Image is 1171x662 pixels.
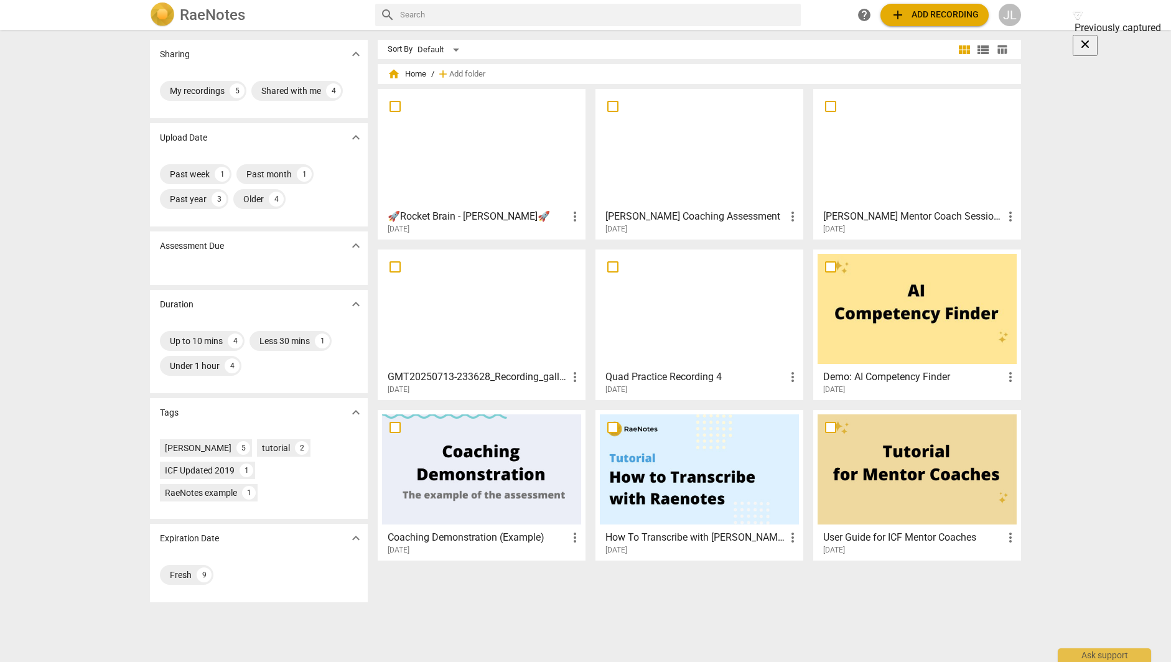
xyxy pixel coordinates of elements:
[388,209,567,224] h3: 🚀Rocket Brain - Amanda S.🚀
[400,5,796,25] input: Search
[388,530,567,545] h3: Coaching Demonstration (Example)
[197,567,212,582] div: 9
[382,254,581,394] a: GMT20250713-233628_Recording_gallery_1660x938[DATE]
[236,441,250,455] div: 5
[785,370,800,385] span: more_vert
[242,486,256,500] div: 1
[431,70,434,79] span: /
[382,414,581,555] a: Coaching Demonstration (Example)[DATE]
[240,464,253,477] div: 1
[170,85,225,97] div: My recordings
[600,254,799,394] a: Quad Practice Recording 4[DATE]
[1003,209,1018,224] span: more_vert
[388,224,409,235] span: [DATE]
[976,42,991,57] span: view_list
[567,530,582,545] span: more_vert
[600,414,799,555] a: How To Transcribe with [PERSON_NAME][DATE]
[347,236,365,255] button: Show more
[823,530,1003,545] h3: User Guide for ICF Mentor Coaches
[567,209,582,224] span: more_vert
[180,6,245,24] h2: RaeNotes
[857,7,872,22] span: help
[347,403,365,422] button: Show more
[160,298,194,311] p: Duration
[348,238,363,253] span: expand_more
[262,442,290,454] div: tutorial
[449,70,485,79] span: Add folder
[1058,648,1151,662] div: Ask support
[347,128,365,147] button: Show more
[170,360,220,372] div: Under 1 hour
[992,40,1011,59] button: Table view
[348,130,363,145] span: expand_more
[297,167,312,182] div: 1
[160,532,219,545] p: Expiration Date
[818,254,1017,394] a: Demo: AI Competency Finder[DATE]
[246,168,292,180] div: Past month
[348,47,363,62] span: expand_more
[955,40,974,59] button: Tile view
[165,487,237,499] div: RaeNotes example
[605,370,785,385] h3: Quad Practice Recording 4
[228,333,243,348] div: 4
[170,569,192,581] div: Fresh
[823,370,1003,385] h3: Demo: AI Competency Finder
[215,167,230,182] div: 1
[890,7,905,22] span: add
[243,193,264,205] div: Older
[315,333,330,348] div: 1
[600,93,799,234] a: [PERSON_NAME] Coaching Assessment[DATE]
[388,545,409,556] span: [DATE]
[823,545,845,556] span: [DATE]
[165,442,231,454] div: [PERSON_NAME]
[212,192,226,207] div: 3
[347,529,365,548] button: Show more
[160,131,207,144] p: Upload Date
[1003,530,1018,545] span: more_vert
[957,42,972,57] span: view_module
[150,2,175,27] img: Logo
[225,358,240,373] div: 4
[996,44,1008,55] span: table_chart
[418,40,464,60] div: Default
[150,2,365,27] a: LogoRaeNotes
[823,209,1003,224] h3: Jenn Labin Mentor Coach Session 3
[1003,370,1018,385] span: more_vert
[999,4,1021,26] button: JL
[165,464,235,477] div: ICF Updated 2019
[388,385,409,395] span: [DATE]
[347,295,365,314] button: Show more
[380,7,395,22] span: search
[348,405,363,420] span: expand_more
[567,370,582,385] span: more_vert
[388,45,413,54] div: Sort By
[785,209,800,224] span: more_vert
[388,370,567,385] h3: GMT20250713-233628_Recording_gallery_1660x938
[823,385,845,395] span: [DATE]
[347,45,365,63] button: Show more
[326,83,341,98] div: 4
[230,83,245,98] div: 5
[605,545,627,556] span: [DATE]
[818,93,1017,234] a: [PERSON_NAME] Mentor Coach Session 3[DATE]
[259,335,310,347] div: Less 30 mins
[295,441,309,455] div: 2
[382,93,581,234] a: 🚀Rocket Brain - [PERSON_NAME]🚀[DATE]
[890,7,979,22] span: Add recording
[605,385,627,395] span: [DATE]
[160,406,179,419] p: Tags
[974,40,992,59] button: List view
[818,414,1017,555] a: User Guide for ICF Mentor Coaches[DATE]
[160,48,190,61] p: Sharing
[170,168,210,180] div: Past week
[605,530,785,545] h3: How To Transcribe with RaeNotes
[160,240,224,253] p: Assessment Due
[880,4,989,26] button: Upload
[437,68,449,80] span: add
[785,530,800,545] span: more_vert
[261,85,321,97] div: Shared with me
[388,68,426,80] span: Home
[269,192,284,207] div: 4
[348,297,363,312] span: expand_more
